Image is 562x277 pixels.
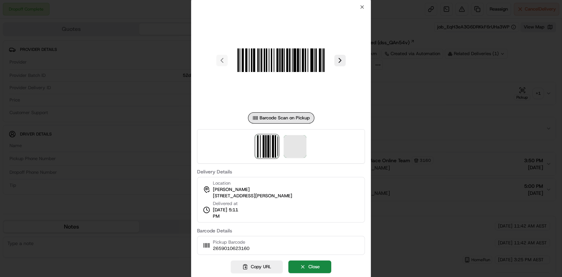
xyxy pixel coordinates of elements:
button: Copy URL [231,260,283,273]
span: [STREET_ADDRESS][PERSON_NAME] [213,193,292,199]
button: Close [288,260,331,273]
span: [PERSON_NAME] [213,186,250,193]
span: Pickup Barcode [213,239,249,245]
span: 2659010623160 [213,245,249,252]
img: barcode_scan_on_pickup image [256,135,278,158]
span: Delivered at [213,200,245,207]
label: Barcode Details [197,228,365,233]
img: barcode_scan_on_pickup image [230,10,332,111]
div: Barcode Scan on Pickup [248,112,314,124]
label: Delivery Details [197,169,365,174]
span: [DATE] 5:11 PM [213,207,245,219]
span: Location [213,180,230,186]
